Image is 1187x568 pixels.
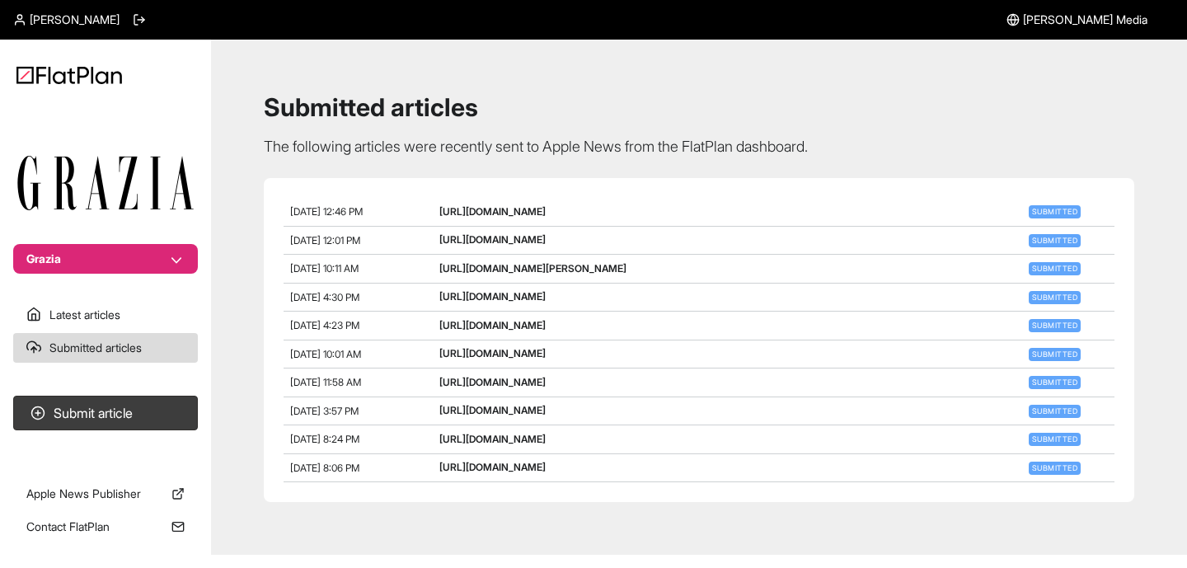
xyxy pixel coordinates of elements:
[439,347,546,359] a: [URL][DOMAIN_NAME]
[16,66,122,84] img: Logo
[13,300,198,330] a: Latest articles
[439,290,546,303] a: [URL][DOMAIN_NAME]
[1025,432,1084,444] a: Submitted
[439,433,546,445] a: [URL][DOMAIN_NAME]
[1025,233,1084,246] a: Submitted
[439,205,546,218] a: [URL][DOMAIN_NAME]
[30,12,120,28] span: [PERSON_NAME]
[13,244,198,274] button: Grazia
[290,433,359,445] span: [DATE] 8:24 PM
[13,333,198,363] a: Submitted articles
[13,12,120,28] a: [PERSON_NAME]
[290,291,359,303] span: [DATE] 4:30 PM
[1025,347,1084,359] a: Submitted
[1029,462,1081,475] span: Submitted
[290,234,360,246] span: [DATE] 12:01 PM
[439,461,546,473] a: [URL][DOMAIN_NAME]
[290,405,359,417] span: [DATE] 3:57 PM
[1025,404,1084,416] a: Submitted
[1025,204,1084,217] a: Submitted
[1029,205,1081,218] span: Submitted
[1029,348,1081,361] span: Submitted
[290,462,359,474] span: [DATE] 8:06 PM
[1025,318,1084,331] a: Submitted
[1029,291,1081,304] span: Submitted
[16,155,195,211] img: Publication Logo
[13,479,198,509] a: Apple News Publisher
[439,233,546,246] a: [URL][DOMAIN_NAME]
[290,319,359,331] span: [DATE] 4:23 PM
[1023,12,1147,28] span: [PERSON_NAME] Media
[439,319,546,331] a: [URL][DOMAIN_NAME]
[13,396,198,430] button: Submit article
[1025,461,1084,473] a: Submitted
[1025,375,1084,387] a: Submitted
[1025,290,1084,303] a: Submitted
[290,205,363,218] span: [DATE] 12:46 PM
[1025,261,1084,274] a: Submitted
[1029,433,1081,446] span: Submitted
[264,135,1134,158] p: The following articles were recently sent to Apple News from the FlatPlan dashboard.
[439,376,546,388] a: [URL][DOMAIN_NAME]
[264,92,1134,122] h1: Submitted articles
[1029,262,1081,275] span: Submitted
[290,262,359,275] span: [DATE] 10:11 AM
[13,512,198,542] a: Contact FlatPlan
[439,404,546,416] a: [URL][DOMAIN_NAME]
[1029,234,1081,247] span: Submitted
[1029,319,1081,332] span: Submitted
[290,348,361,360] span: [DATE] 10:01 AM
[1029,405,1081,418] span: Submitted
[290,376,361,388] span: [DATE] 11:58 AM
[439,262,626,275] a: [URL][DOMAIN_NAME][PERSON_NAME]
[1029,376,1081,389] span: Submitted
